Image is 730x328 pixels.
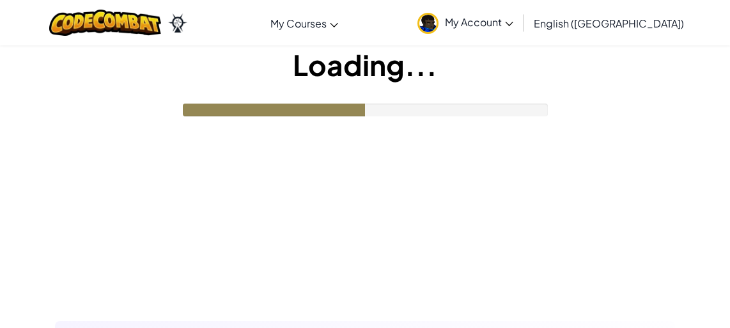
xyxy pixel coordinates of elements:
img: avatar [417,13,439,34]
img: Ozaria [167,13,188,33]
a: My Courses [264,6,345,40]
span: My Account [445,15,513,29]
span: English ([GEOGRAPHIC_DATA]) [534,17,684,30]
span: My Courses [270,17,327,30]
a: English ([GEOGRAPHIC_DATA]) [527,6,690,40]
a: My Account [411,3,520,43]
img: CodeCombat logo [49,10,161,36]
